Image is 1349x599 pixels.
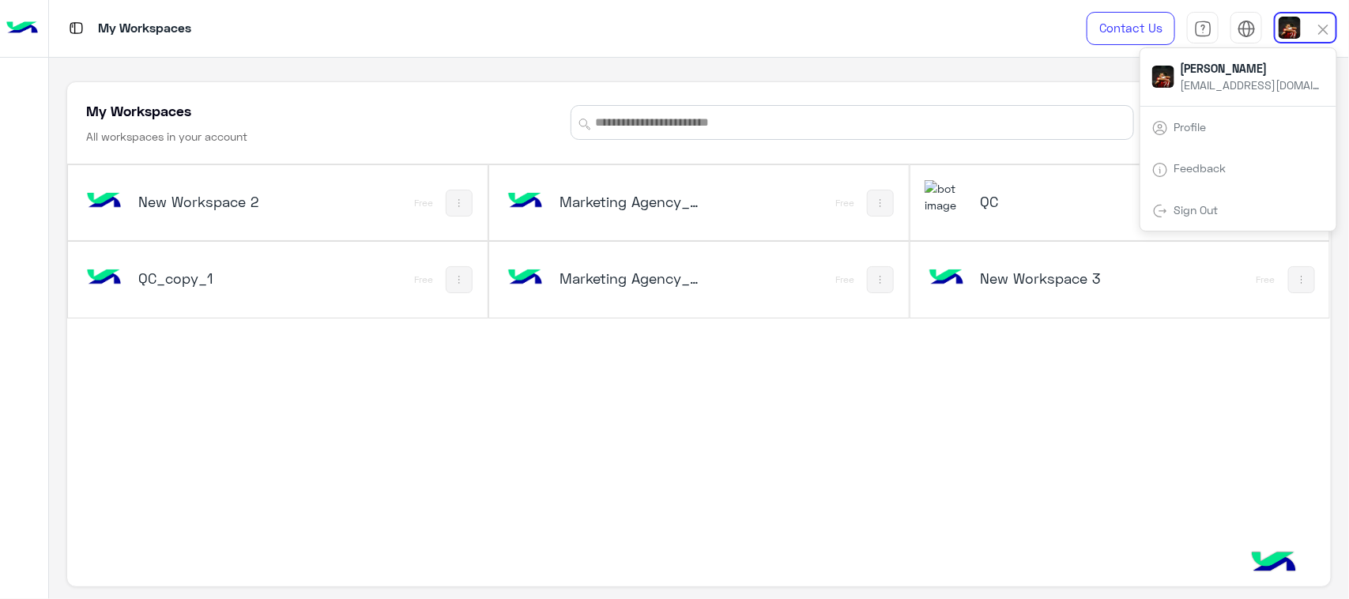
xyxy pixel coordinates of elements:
img: bot image [83,180,126,223]
a: Sign Out [1174,203,1219,217]
p: My Workspaces [98,18,191,40]
img: tab [66,18,86,38]
img: userImage [1279,17,1301,39]
img: close [1314,21,1332,39]
img: tab [1152,162,1168,178]
img: tab [1238,20,1256,38]
img: userImage [1152,66,1174,88]
img: tab [1152,203,1168,219]
span: [PERSON_NAME] [1181,60,1323,77]
h5: New Workspace 2 [138,192,279,211]
div: Free [835,273,854,286]
a: Contact Us [1087,12,1175,45]
div: Free [414,197,433,209]
div: Free [414,273,433,286]
h5: New Workspace 3 [980,269,1121,288]
img: bot image [504,257,547,299]
a: tab [1187,12,1219,45]
div: Free [1257,273,1276,286]
img: tab [1152,120,1168,136]
img: Logo [6,12,38,45]
img: tab [1194,20,1212,38]
img: hulul-logo.png [1246,536,1302,591]
span: [EMAIL_ADDRESS][DOMAIN_NAME] [1181,77,1323,93]
img: 197426356791770 [925,180,967,214]
h6: All workspaces in your account [86,129,247,145]
h5: Marketing Agency_copy_1 [560,269,700,288]
img: bot image [925,257,967,299]
h5: Marketing Agency_copy_1 [560,192,700,211]
div: Free [835,197,854,209]
img: bot image [83,257,126,299]
h5: QC [980,192,1121,211]
h5: My Workspaces [86,101,191,120]
a: Profile [1174,120,1207,134]
img: bot image [504,180,547,223]
a: Feedback [1174,161,1227,175]
h5: QC_copy_1 [138,269,279,288]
